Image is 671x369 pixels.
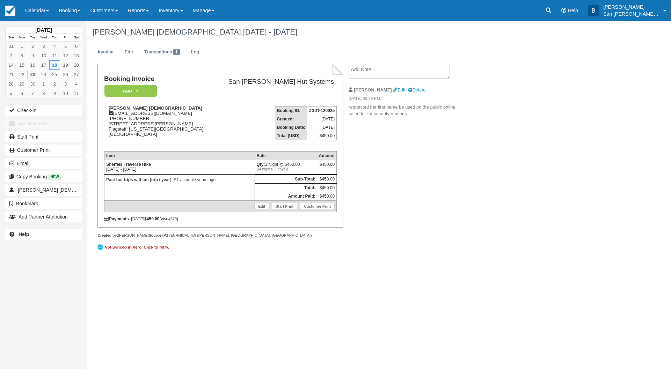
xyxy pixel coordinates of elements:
button: Add Partner Attribution [5,211,82,222]
button: Check-in [5,105,82,116]
a: 25 [49,70,60,79]
a: 3 [60,79,71,89]
a: 15 [16,60,27,70]
td: $450.00 [317,183,337,192]
a: Edit [119,45,138,59]
a: 22 [16,70,27,79]
strong: Sneffels Traverse Hike [106,162,151,167]
button: Add Payment [5,118,82,129]
th: Thu [49,34,60,42]
a: 7 [6,51,16,60]
strong: ZGJT-120925 [309,108,335,113]
a: 8 [38,89,49,98]
a: Customer Print [5,145,82,156]
a: 26 [60,70,71,79]
a: 3 [38,42,49,51]
a: 6 [16,89,27,98]
a: Invoice [93,45,119,59]
a: 14 [6,60,16,70]
b: Help [19,231,29,237]
a: 23 [27,70,38,79]
span: New [48,174,61,180]
a: Not Synced in Xero. Click to retry. [97,243,171,251]
a: 30 [27,79,38,89]
th: Booking ID: [275,106,307,115]
a: 18 [49,60,60,70]
td: [DATE] [307,123,337,132]
a: 11 [71,89,82,98]
th: Wed [38,34,49,42]
td: [DATE] - [DATE] [104,160,255,174]
p: [PERSON_NAME] [603,3,659,10]
a: Edit [254,203,269,210]
th: Sun [6,34,16,42]
a: 24 [38,70,49,79]
small: 4579 [168,217,177,221]
p: requested her first name be used on the public online calendar for security reasons [349,104,466,117]
p: San [PERSON_NAME] Hut Systems [603,10,659,17]
div: $450.00 [319,162,335,172]
a: 2 [27,42,38,51]
div: B [588,5,599,16]
h1: [PERSON_NAME] [DEMOGRAPHIC_DATA], [93,28,585,36]
a: 13 [71,51,82,60]
a: Customer Print [300,203,335,210]
i: Help [561,8,566,13]
a: 11 [49,51,60,60]
strong: Payments [104,216,129,221]
strong: Past hut trips with us (trip / year) [106,177,172,182]
h1: Booking Invoice [104,75,214,83]
th: Created: [275,115,307,123]
strong: Created by: [97,233,118,237]
a: Staff Print [5,131,82,142]
strong: [PERSON_NAME] [354,87,392,93]
a: 1 [16,42,27,51]
th: Item [104,151,255,160]
th: Amount Paid: [255,192,317,201]
span: [PERSON_NAME] [DEMOGRAPHIC_DATA] [18,187,114,193]
p: : ST a couple years ago [106,176,253,183]
strong: Qty [256,162,265,167]
th: Tue [27,34,38,42]
a: 4 [49,42,60,51]
a: 31 [6,42,16,51]
em: [DATE] 03:36 PM [349,96,466,103]
a: Paid [104,84,154,97]
img: checkfront-main-nav-mini-logo.png [5,6,15,16]
a: 9 [27,51,38,60]
strong: [DATE] [35,27,52,33]
a: 19 [60,60,71,70]
a: 4 [71,79,82,89]
a: 10 [60,89,71,98]
a: 5 [60,42,71,51]
a: 21 [6,70,16,79]
th: Sub-Total: [255,175,317,183]
a: Staff Print [272,203,297,210]
em: Paid [104,85,157,97]
a: [PERSON_NAME] [DEMOGRAPHIC_DATA] [5,184,82,195]
span: [DATE] - [DATE] [243,28,297,36]
span: Help [568,8,578,13]
h2: San [PERSON_NAME] Hut Systems [217,78,334,86]
a: 8 [16,51,27,60]
th: Total: [255,183,317,192]
a: 12 [60,51,71,60]
a: Transactions1 [139,45,185,59]
a: 20 [71,60,82,70]
th: Mon [16,34,27,42]
th: Total (USD): [275,132,307,140]
div: : [DATE] (visa ) [104,216,337,221]
a: 9 [49,89,60,98]
strong: [PERSON_NAME] [DEMOGRAPHIC_DATA] [109,105,202,111]
strong: Source IP: [149,233,167,237]
span: 1 [173,49,180,55]
a: 27 [71,70,82,79]
th: Amount [317,151,337,160]
th: Rate [255,151,317,160]
a: Delete [408,87,425,93]
div: [PERSON_NAME] [TECHNICAL_ID] ([PERSON_NAME], [GEOGRAPHIC_DATA], [GEOGRAPHIC_DATA]) [97,233,343,238]
a: 28 [6,79,16,89]
td: $450.00 [307,132,337,140]
td: 1 Night @ $450.00 [255,160,317,174]
a: 2 [49,79,60,89]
